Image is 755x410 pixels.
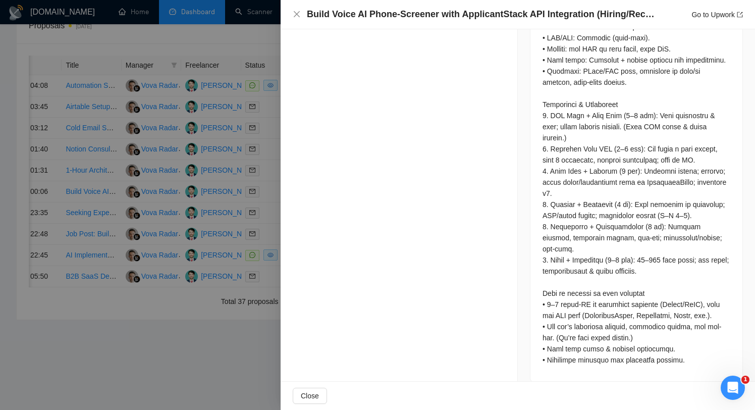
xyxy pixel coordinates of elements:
[293,10,301,18] span: close
[307,8,655,21] h4: Build Voice AI Phone-Screener with ApplicantStack API Integration (Hiring/Recruiting)
[737,12,743,18] span: export
[741,376,749,384] span: 1
[721,376,745,400] iframe: Intercom live chat
[293,388,327,404] button: Close
[301,390,319,401] span: Close
[691,11,743,19] a: Go to Upworkexport
[293,10,301,19] button: Close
